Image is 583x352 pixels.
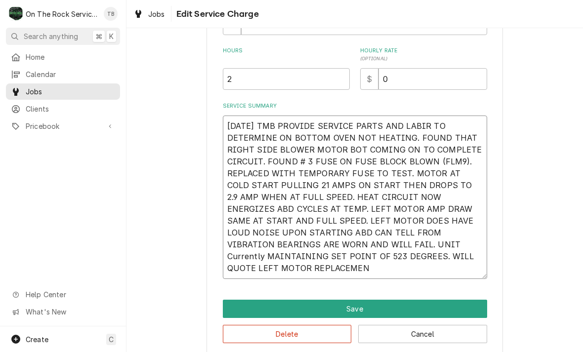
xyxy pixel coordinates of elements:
a: Go to Help Center [6,286,120,303]
button: Cancel [358,325,487,343]
span: What's New [26,307,114,317]
a: Jobs [6,83,120,100]
div: $ [360,68,378,90]
div: Button Group Row [223,318,487,343]
div: [object Object] [360,47,487,90]
button: Save [223,300,487,318]
button: Delete [223,325,352,343]
a: Home [6,49,120,65]
span: Jobs [148,9,165,19]
span: Help Center [26,289,114,300]
label: Hourly Rate [360,47,487,63]
span: Edit Service Charge [173,7,259,21]
span: Jobs [26,86,115,97]
a: Calendar [6,66,120,82]
span: Home [26,52,115,62]
div: On The Rock Services's Avatar [9,7,23,21]
span: Pricebook [26,121,100,131]
div: [object Object] [223,47,350,90]
div: Button Group Row [223,300,487,318]
span: ( optional ) [360,56,388,61]
label: Service Summary [223,102,487,110]
span: Create [26,335,48,344]
span: K [109,31,114,41]
textarea: [DATE] TMB PROVIDE SERVICE PARTS AND LABIR TO DETERMINE ON BOTTOM OVEN NOT HEATING. FOUND THAT RI... [223,116,487,279]
span: Clients [26,104,115,114]
a: Jobs [129,6,169,22]
span: C [109,334,114,345]
a: Clients [6,101,120,117]
div: On The Rock Services [26,9,98,19]
a: Go to What's New [6,304,120,320]
span: Search anything [24,31,78,41]
div: Todd Brady's Avatar [104,7,118,21]
div: O [9,7,23,21]
span: ⌘ [95,31,102,41]
a: Go to Pricebook [6,118,120,134]
label: Hours [223,47,350,63]
span: Calendar [26,69,115,79]
div: Button Group [223,300,487,343]
button: Search anything⌘K [6,28,120,45]
div: Service Summary [223,102,487,279]
div: TB [104,7,118,21]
